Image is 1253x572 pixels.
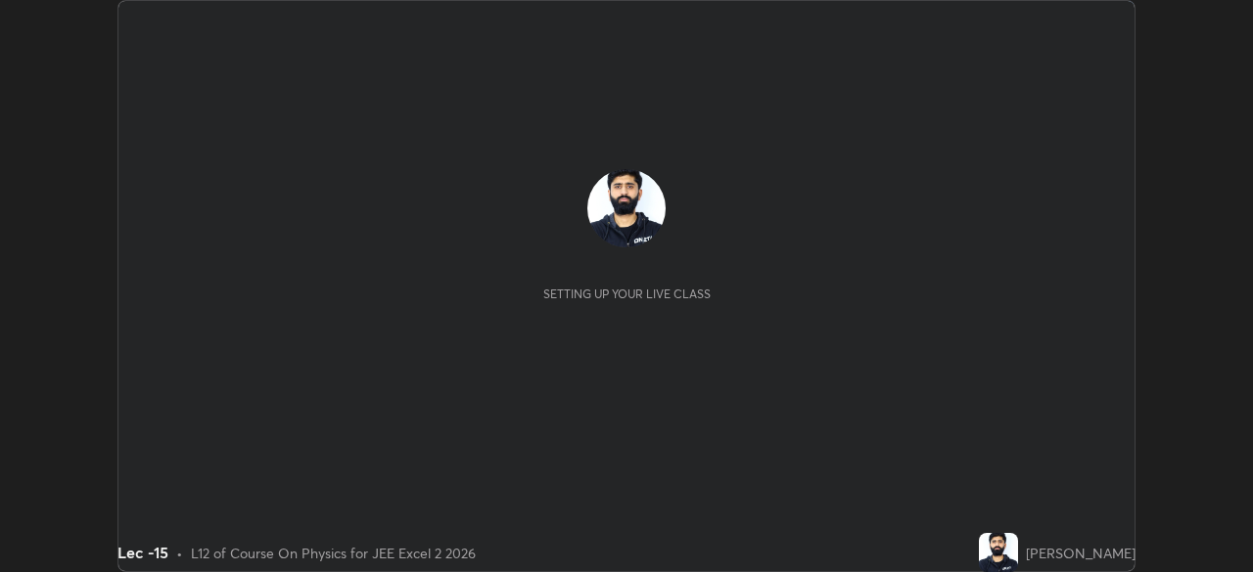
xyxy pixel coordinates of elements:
[587,169,666,247] img: 2349b454c6bd44f8ab76db58f7b727f7.jpg
[543,286,711,301] div: Setting up your live class
[191,543,476,563] div: L12 of Course On Physics for JEE Excel 2 2026
[117,541,168,564] div: Lec -15
[176,543,183,563] div: •
[979,533,1018,572] img: 2349b454c6bd44f8ab76db58f7b727f7.jpg
[1026,543,1136,563] div: [PERSON_NAME]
